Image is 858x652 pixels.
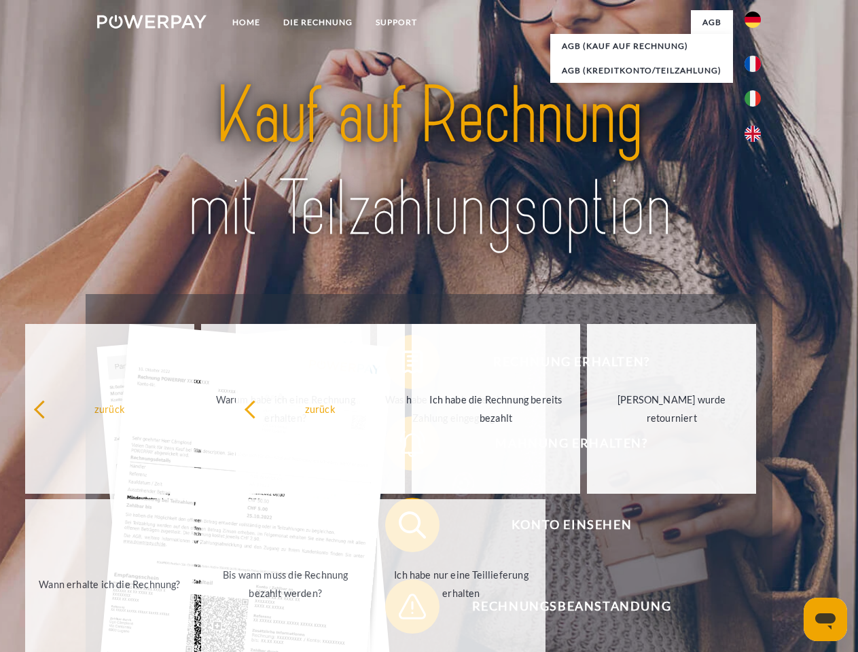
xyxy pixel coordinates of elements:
a: SUPPORT [364,10,429,35]
a: DIE RECHNUNG [272,10,364,35]
span: Konto einsehen [405,498,738,552]
img: logo-powerpay-white.svg [97,15,207,29]
div: Ich habe nur eine Teillieferung erhalten [385,566,538,602]
img: en [745,126,761,142]
div: Bis wann muss die Rechnung bezahlt werden? [209,566,362,602]
span: Rechnungsbeanstandung [405,579,738,634]
img: fr [745,56,761,72]
a: Home [221,10,272,35]
a: agb [691,10,733,35]
img: it [745,90,761,107]
div: Ich habe die Rechnung bereits bezahlt [420,391,573,427]
a: AGB (Kreditkonto/Teilzahlung) [550,58,733,83]
img: title-powerpay_de.svg [130,65,728,260]
div: zurück [244,399,397,418]
div: zurück [33,399,186,418]
div: [PERSON_NAME] wurde retourniert [595,391,748,427]
div: Wann erhalte ich die Rechnung? [33,575,186,593]
a: AGB (Kauf auf Rechnung) [550,34,733,58]
button: Konto einsehen [385,498,738,552]
button: Rechnungsbeanstandung [385,579,738,634]
iframe: Schaltfläche zum Öffnen des Messaging-Fensters [804,598,847,641]
img: de [745,12,761,28]
div: Warum habe ich eine Rechnung erhalten? [209,391,362,427]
